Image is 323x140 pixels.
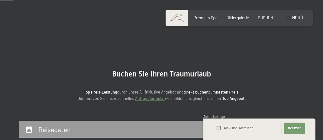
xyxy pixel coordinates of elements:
a: Bildergalerie [226,15,249,20]
span: Menü [292,15,303,20]
button: Weiter [284,123,305,134]
a: BUCHEN [258,15,273,20]
a: Anfrageformular [135,96,165,101]
span: Buchen Sie Ihren Traumurlaub [112,70,211,78]
strong: direkt buchen [184,89,208,94]
h2: Reisedaten [38,125,71,133]
span: Weiter [288,126,301,131]
span: Schnellanfrage [203,115,225,119]
strong: besten Preis [216,89,238,94]
strong: Top Angebot. [222,96,246,101]
p: durch unser All-inklusive Angebot und zum ! Oder nutzen Sie unser schnelles wir melden uns gleich... [36,89,287,102]
a: Premium Spa [194,15,218,20]
strong: Top Preis-Leistung [84,89,117,94]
